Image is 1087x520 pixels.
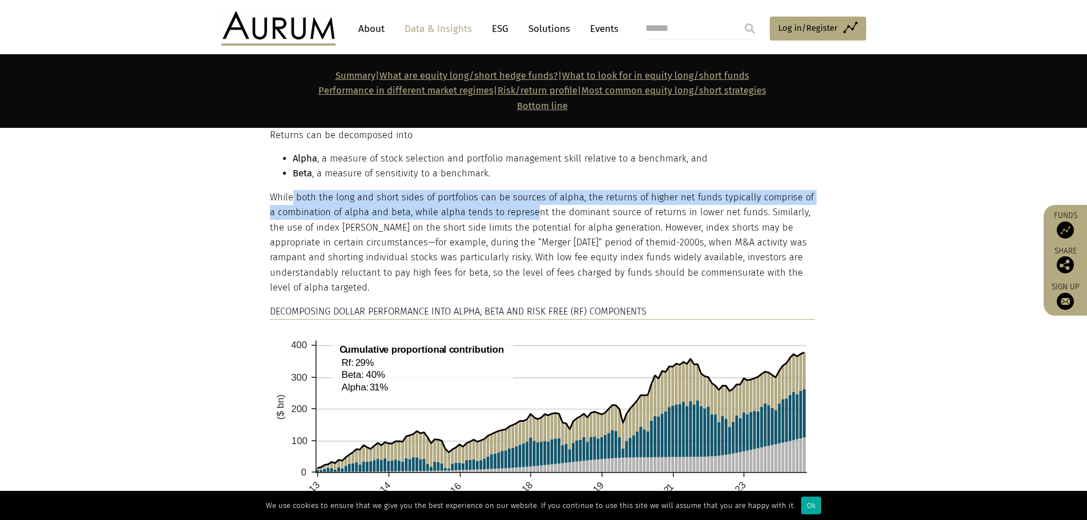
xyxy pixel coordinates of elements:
img: Access Funds [1057,221,1074,239]
a: About [353,18,390,39]
a: Funds [1049,211,1081,239]
img: Share this post [1057,256,1074,273]
p: While both the long and short sides of portfolios can be sources of alpha, the returns of higher ... [270,190,815,296]
img: Sign up to our newsletter [1057,293,1074,310]
strong: Alpha [293,153,317,164]
div: Share [1049,247,1081,273]
a: Performance in different market regimes [318,85,494,96]
a: ESG [486,18,514,39]
a: Data & Insights [399,18,478,39]
a: Events [584,18,619,39]
a: Risk/return profile [498,85,577,96]
a: Bottom line [517,100,568,111]
li: , a measure of stock selection and portfolio management skill relative to a benchmark, and [293,151,815,166]
p: Returns can be decomposed into [270,128,815,143]
div: Ok [801,497,821,514]
a: Sign up [1049,282,1081,310]
span: Log in/Register [778,21,838,35]
input: Submit [738,17,761,40]
strong: Beta [293,168,312,179]
strong: | | | | [318,70,766,111]
li: , a measure of sensitivity to a benchmark. [293,166,815,181]
img: Aurum [221,11,336,46]
a: What to look for in equity long/short funds [562,70,749,81]
a: Log in/Register [770,17,866,41]
p: DECOMPOSING DOLLAR PERFORMANCE INTO ALPHA, BETA AND RISK FREE (RF) COMPONENTS [270,304,815,320]
a: What are equity long/short hedge funds? [379,70,558,81]
span: mid-2000s [660,237,704,248]
a: Most common equity long/short strategies [581,85,766,96]
a: Summary [336,70,375,81]
a: Solutions [523,18,576,39]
